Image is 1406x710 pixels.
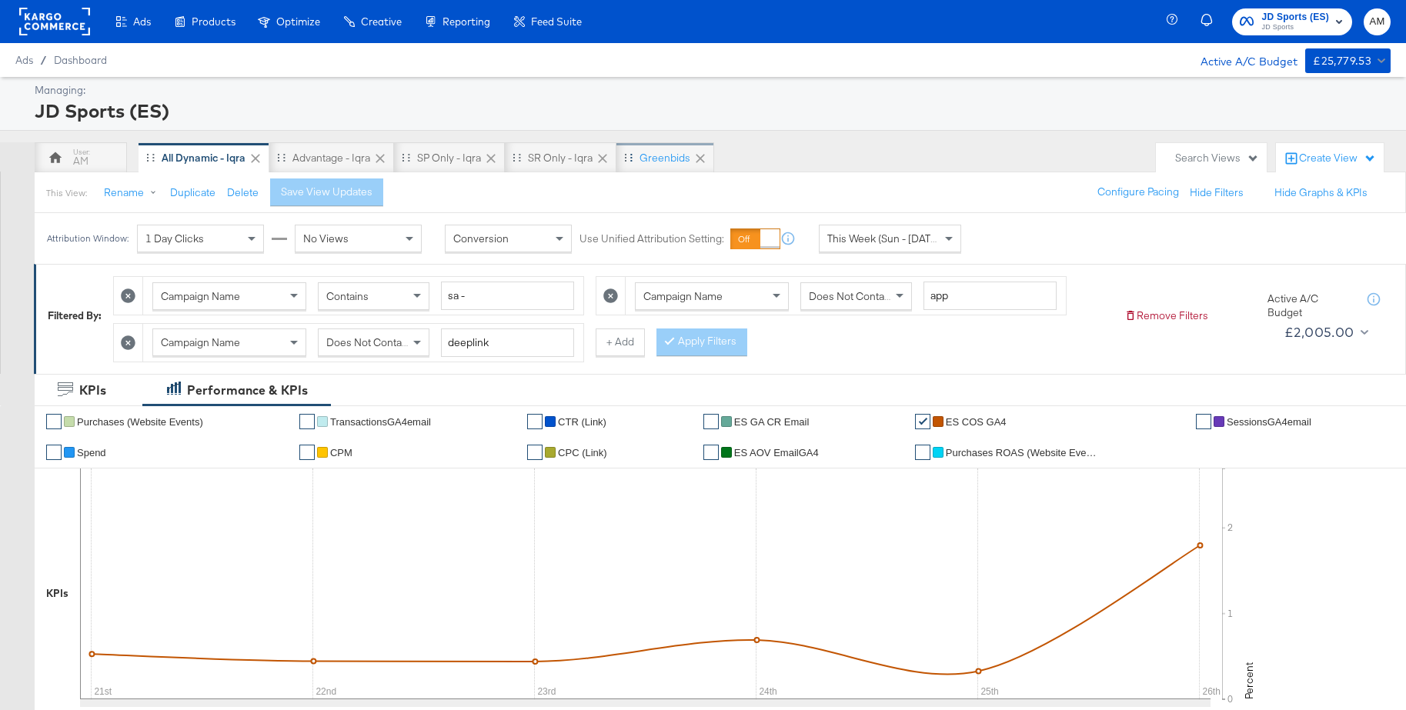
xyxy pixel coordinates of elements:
[417,151,481,165] div: SP only - Iqra
[170,185,215,200] button: Duplicate
[734,447,819,458] span: ES AOV EmailGA4
[441,282,574,310] input: Enter a search term
[1261,22,1329,34] span: JD Sports
[1274,185,1368,200] button: Hide Graphs & KPIs
[54,54,107,66] a: Dashboard
[1184,48,1297,72] div: Active A/C Budget
[1313,52,1371,71] div: £25,779.53
[946,447,1100,458] span: Purchases ROAS (Website Events)
[624,153,633,162] div: Drag to reorder tab
[1284,321,1354,344] div: £2,005.00
[1175,151,1259,165] div: Search Views
[809,289,893,303] span: Does Not Contain
[46,586,68,601] div: KPIs
[527,414,543,429] a: ✔
[48,308,102,323] div: Filtered By:
[1227,416,1311,428] span: SessionsGA4email
[326,335,410,349] span: Does Not Contain
[161,335,240,349] span: Campaign Name
[292,151,370,165] div: Advantage - Iqra
[1087,178,1190,206] button: Configure Pacing
[402,153,410,162] div: Drag to reorder tab
[93,179,173,207] button: Rename
[276,15,320,28] span: Optimize
[46,187,87,199] div: This View:
[46,414,62,429] a: ✔
[77,447,106,458] span: Spend
[277,153,286,162] div: Drag to reorder tab
[453,232,509,245] span: Conversion
[923,282,1057,310] input: Enter a search term
[77,416,203,428] span: Purchases (Website Events)
[558,416,606,428] span: CTR (Link)
[1190,185,1244,200] button: Hide Filters
[528,151,593,165] div: SR only - Iqra
[1196,414,1211,429] a: ✔
[192,15,235,28] span: Products
[915,414,930,429] a: ✔
[441,328,574,357] input: Enter a search term
[640,151,690,165] div: Greenbids
[946,416,1007,428] span: ES COS GA4
[1364,8,1391,35] button: AM
[187,382,308,399] div: Performance & KPIs
[326,289,369,303] span: Contains
[146,153,155,162] div: Drag to reorder tab
[1232,8,1352,35] button: JD Sports (ES)JD Sports
[1267,292,1352,320] div: Active A/C Budget
[1299,151,1376,166] div: Create View
[443,15,490,28] span: Reporting
[915,445,930,460] a: ✔
[1261,9,1329,25] span: JD Sports (ES)
[596,328,645,356] button: + Add
[330,416,431,428] span: TransactionsGA4email
[15,54,33,66] span: Ads
[330,447,352,458] span: CPM
[299,414,315,429] a: ✔
[527,445,543,460] a: ✔
[35,83,1387,98] div: Managing:
[145,232,204,245] span: 1 Day Clicks
[79,382,106,399] div: KPIs
[35,98,1387,124] div: JD Sports (ES)
[643,289,723,303] span: Campaign Name
[46,233,129,244] div: Attribution Window:
[703,414,719,429] a: ✔
[1370,13,1384,31] span: AM
[827,232,943,245] span: This Week (Sun - [DATE])
[1124,308,1208,323] button: Remove Filters
[531,15,582,28] span: Feed Suite
[303,232,349,245] span: No Views
[579,232,724,246] label: Use Unified Attribution Setting:
[33,54,54,66] span: /
[227,185,259,200] button: Delete
[513,153,521,162] div: Drag to reorder tab
[133,15,151,28] span: Ads
[1305,48,1391,73] button: £25,779.53
[46,445,62,460] a: ✔
[73,154,89,168] div: AM
[161,289,240,303] span: Campaign Name
[1242,662,1256,699] text: Percent
[734,416,810,428] span: ES GA CR email
[162,151,245,165] div: All Dynamic - Iqra
[558,447,607,458] span: CPC (Link)
[361,15,402,28] span: Creative
[1278,320,1371,345] button: £2,005.00
[299,445,315,460] a: ✔
[703,445,719,460] a: ✔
